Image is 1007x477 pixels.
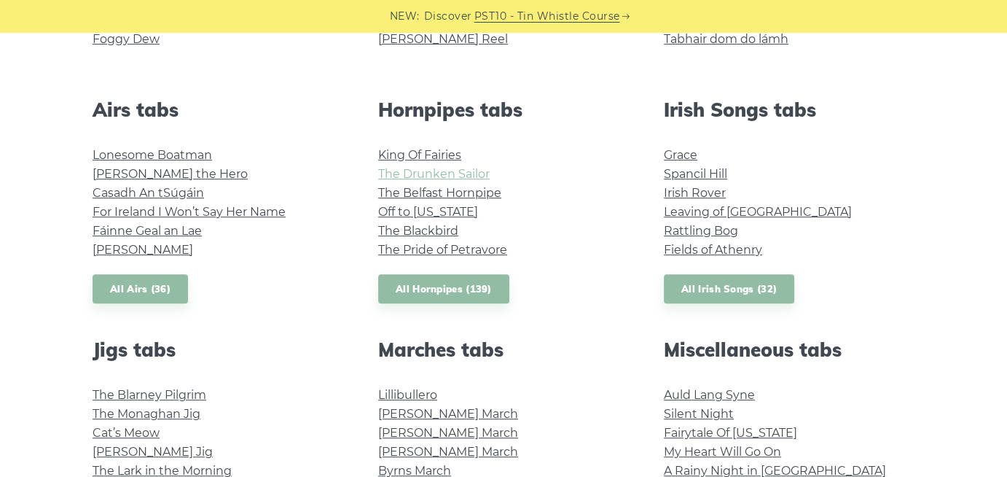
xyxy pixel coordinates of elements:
a: [PERSON_NAME] Jig [93,445,213,459]
a: The Pride of Petravore [378,243,507,257]
a: Fairytale Of [US_STATE] [664,426,797,440]
a: Tabhair dom do lámh [664,32,788,46]
h2: Airs tabs [93,98,343,121]
a: Leaving of [GEOGRAPHIC_DATA] [664,205,852,219]
a: For Ireland I Won’t Say Her Name [93,205,286,219]
a: All Hornpipes (139) [378,274,509,304]
a: Foggy Dew [93,32,160,46]
a: The Belfast Hornpipe [378,186,501,200]
a: [PERSON_NAME] [93,243,193,257]
a: [PERSON_NAME] Reel [378,32,508,46]
a: [PERSON_NAME] March [378,426,518,440]
a: Grace [664,148,697,162]
a: The Blackbird [378,224,458,238]
h2: Irish Songs tabs [664,98,914,121]
h2: Jigs tabs [93,338,343,361]
a: All Irish Songs (32) [664,274,794,304]
a: My Heart Will Go On [664,445,781,459]
a: The Drunken Sailor [378,167,490,181]
a: Cat’s Meow [93,426,160,440]
a: Fields of Athenry [664,243,762,257]
a: Auld Lang Syne [664,388,755,402]
a: Spancil Hill [664,167,727,181]
a: [PERSON_NAME] the Hero [93,167,248,181]
a: The Blarney Pilgrim [93,388,206,402]
a: Rattling Bog [664,224,738,238]
span: Discover [424,8,472,25]
a: [PERSON_NAME] March [378,407,518,421]
h2: Miscellaneous tabs [664,338,914,361]
a: Casadh An tSúgáin [93,186,204,200]
h2: Hornpipes tabs [378,98,629,121]
a: Lillibullero [378,388,437,402]
a: Silent Night [664,407,734,421]
a: Lonesome Boatman [93,148,212,162]
a: All Airs (36) [93,274,188,304]
a: The Monaghan Jig [93,407,200,421]
a: King Of Fairies [378,148,461,162]
a: PST10 - Tin Whistle Course [474,8,620,25]
h2: Marches tabs [378,338,629,361]
span: NEW: [390,8,420,25]
a: [PERSON_NAME] March [378,445,518,459]
a: Off to [US_STATE] [378,205,478,219]
a: Fáinne Geal an Lae [93,224,202,238]
a: Irish Rover [664,186,726,200]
